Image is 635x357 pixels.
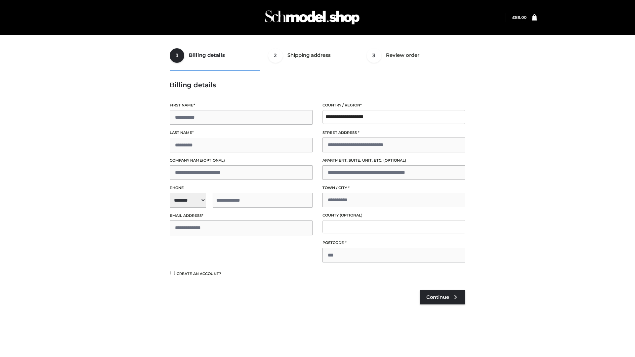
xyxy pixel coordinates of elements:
[170,81,465,89] h3: Billing details
[426,294,449,300] span: Continue
[322,240,465,246] label: Postcode
[322,212,465,218] label: County
[322,157,465,164] label: Apartment, suite, unit, etc.
[322,102,465,108] label: Country / Region
[512,15,527,20] a: £89.00
[170,102,313,108] label: First name
[170,213,313,219] label: Email address
[512,15,515,20] span: £
[170,157,313,164] label: Company name
[420,290,465,304] a: Continue
[512,15,527,20] bdi: 89.00
[340,213,362,218] span: (optional)
[170,185,313,191] label: Phone
[177,271,221,276] span: Create an account?
[322,185,465,191] label: Town / City
[322,130,465,136] label: Street address
[202,158,225,163] span: (optional)
[170,271,176,275] input: Create an account?
[383,158,406,163] span: (optional)
[263,4,362,30] img: Schmodel Admin 964
[170,130,313,136] label: Last name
